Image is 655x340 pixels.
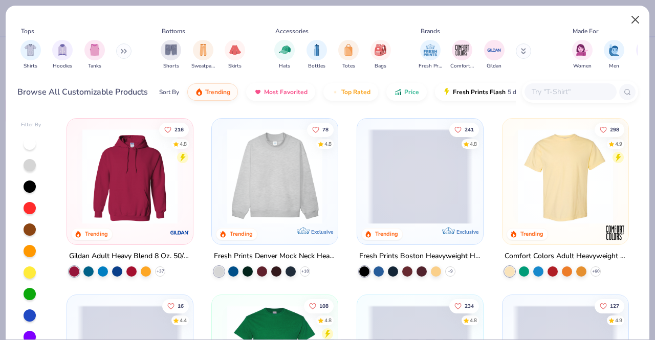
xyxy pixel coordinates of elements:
span: Men [609,62,619,70]
div: Browse All Customizable Products [17,86,148,98]
div: 4.9 [615,316,622,324]
button: Close [626,10,645,30]
span: 216 [174,127,184,132]
button: Fresh Prints Flash5 day delivery [435,83,553,101]
button: Like [449,122,479,137]
span: Exclusive [456,229,478,235]
button: filter button [484,40,505,70]
button: Like [449,299,479,313]
button: Like [162,299,189,313]
button: filter button [419,40,442,70]
span: Hoodies [53,62,72,70]
button: Top Rated [323,83,378,101]
div: filter for Men [604,40,624,70]
span: Shirts [24,62,37,70]
div: filter for Comfort Colors [450,40,474,70]
div: 4.8 [180,140,187,148]
div: Gildan Adult Heavy Blend 8 Oz. 50/50 Hooded Sweatshirt [69,250,191,263]
div: filter for Tanks [84,40,105,70]
div: filter for Shirts [20,40,41,70]
img: 01756b78-01f6-4cc6-8d8a-3c30c1a0c8ac [77,129,183,224]
button: filter button [191,40,215,70]
div: filter for Fresh Prints [419,40,442,70]
div: 4.4 [180,316,187,324]
span: Totes [342,62,355,70]
button: filter button [307,40,327,70]
img: Bags Image [375,44,386,56]
div: Fresh Prints Boston Heavyweight Hoodie [359,250,481,263]
button: filter button [370,40,391,70]
img: Women Image [576,44,588,56]
img: Comfort Colors logo [605,222,625,243]
span: 298 [610,127,619,132]
span: + 60 [592,268,599,275]
div: Filter By [21,121,41,129]
span: Gildan [487,62,501,70]
span: Fresh Prints [419,62,442,70]
button: Most Favorited [246,83,315,101]
img: Shorts Image [165,44,177,56]
button: Like [595,122,624,137]
span: Trending [205,88,230,96]
div: filter for Sweatpants [191,40,215,70]
div: Bottoms [162,27,185,36]
div: filter for Bags [370,40,391,70]
div: filter for Women [572,40,593,70]
span: 16 [178,303,184,308]
img: Totes Image [343,44,354,56]
span: Bags [375,62,386,70]
img: 029b8af0-80e6-406f-9fdc-fdf898547912 [513,129,618,224]
span: Most Favorited [264,88,308,96]
img: trending.gif [195,88,203,96]
span: 78 [323,127,329,132]
button: filter button [338,40,359,70]
div: Comfort Colors Adult Heavyweight T-Shirt [505,250,626,263]
button: filter button [572,40,593,70]
div: 4.8 [325,316,332,324]
span: Comfort Colors [450,62,474,70]
span: Sweatpants [191,62,215,70]
span: + 9 [448,268,453,275]
span: 5 day delivery [508,86,545,98]
button: filter button [450,40,474,70]
span: 234 [465,303,474,308]
div: filter for Hoodies [52,40,73,70]
span: Women [573,62,592,70]
img: Tanks Image [89,44,100,56]
button: filter button [225,40,245,70]
div: 4.9 [615,140,622,148]
button: Like [304,299,334,313]
span: Bottles [308,62,325,70]
button: filter button [604,40,624,70]
img: Comfort Colors Image [454,42,470,58]
div: filter for Shorts [161,40,181,70]
div: 4.8 [470,140,477,148]
img: Bottles Image [311,44,322,56]
span: Top Rated [341,88,370,96]
img: Shirts Image [25,44,36,56]
button: Like [159,122,189,137]
div: filter for Skirts [225,40,245,70]
img: most_fav.gif [254,88,262,96]
img: Hoodies Image [57,44,68,56]
span: Tanks [88,62,101,70]
div: filter for Bottles [307,40,327,70]
img: TopRated.gif [331,88,339,96]
button: filter button [52,40,73,70]
div: Sort By [159,87,179,97]
span: + 10 [301,268,309,275]
button: Like [595,299,624,313]
input: Try "T-Shirt" [531,86,609,98]
button: Trending [187,83,238,101]
button: filter button [274,40,295,70]
img: f5d85501-0dbb-4ee4-b115-c08fa3845d83 [222,129,327,224]
img: Hats Image [279,44,291,56]
div: 4.8 [470,316,477,324]
img: Gildan Image [487,42,502,58]
button: filter button [84,40,105,70]
div: Tops [21,27,34,36]
button: filter button [20,40,41,70]
div: Accessories [275,27,309,36]
div: 4.8 [325,140,332,148]
span: Exclusive [311,229,333,235]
